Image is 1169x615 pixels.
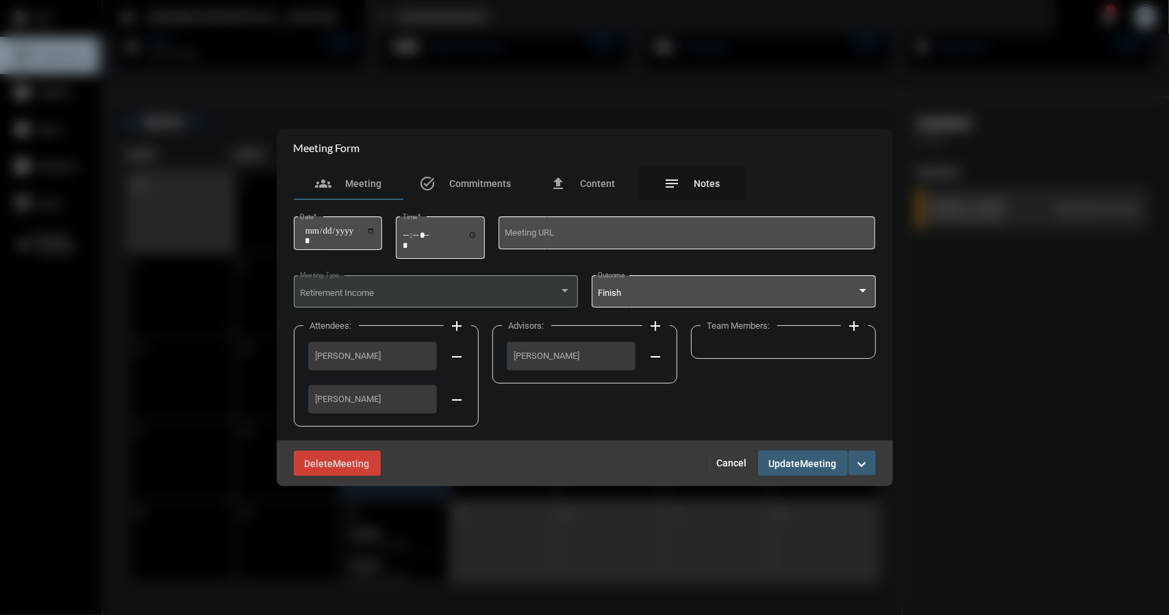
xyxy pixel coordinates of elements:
[294,451,381,476] button: DeleteMeeting
[334,458,370,469] span: Meeting
[450,178,512,189] span: Commitments
[706,451,758,475] button: Cancel
[717,457,747,468] span: Cancel
[449,318,466,334] mat-icon: add
[598,288,621,298] span: Finish
[664,175,681,192] mat-icon: notes
[550,175,566,192] mat-icon: file_upload
[502,321,551,331] label: Advisors:
[449,349,466,365] mat-icon: remove
[315,175,331,192] mat-icon: groups
[648,349,664,365] mat-icon: remove
[300,288,374,298] span: Retirement Income
[580,178,615,189] span: Content
[769,458,801,469] span: Update
[316,351,429,361] span: [PERSON_NAME]
[758,451,848,476] button: UpdateMeeting
[701,321,777,331] label: Team Members:
[449,392,466,408] mat-icon: remove
[801,458,837,469] span: Meeting
[305,458,334,469] span: Delete
[846,318,863,334] mat-icon: add
[694,178,720,189] span: Notes
[514,351,628,361] span: [PERSON_NAME]
[420,175,436,192] mat-icon: task_alt
[345,178,381,189] span: Meeting
[854,456,870,473] mat-icon: expand_more
[294,141,360,154] h2: Meeting Form
[303,321,359,331] label: Attendees:
[648,318,664,334] mat-icon: add
[316,394,429,404] span: [PERSON_NAME]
